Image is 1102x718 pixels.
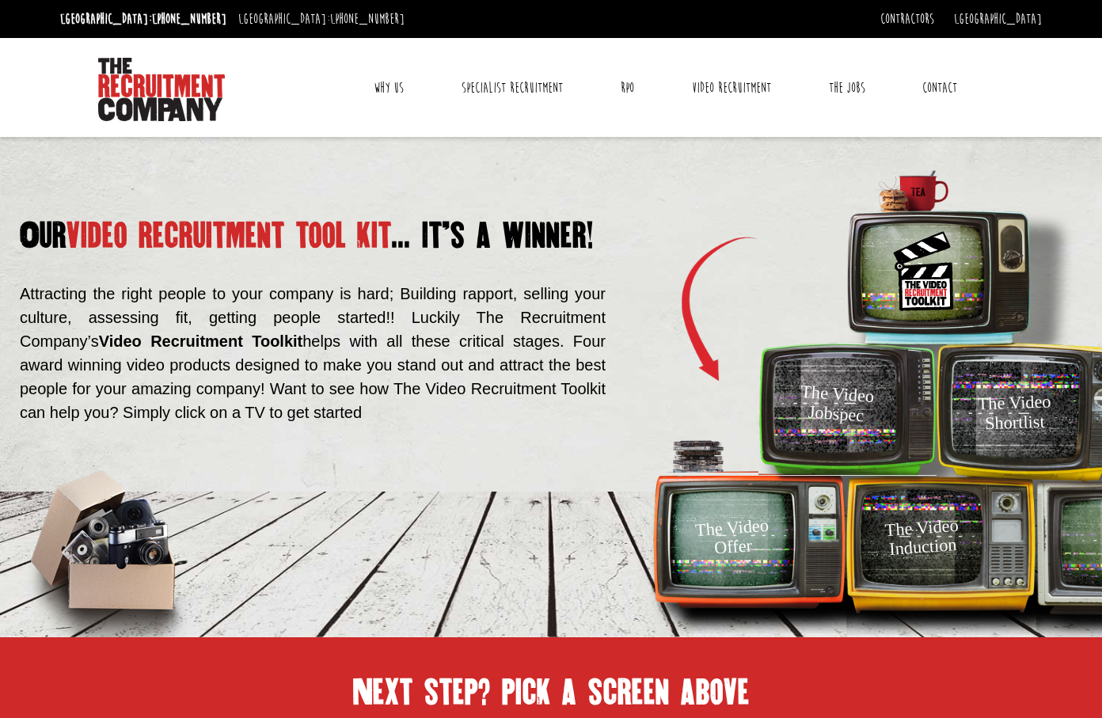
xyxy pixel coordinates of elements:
h3: The Video Shortlist [949,391,1080,435]
a: RPO [609,68,646,108]
span: ... it’s a winner! [392,216,595,255]
a: [PHONE_NUMBER] [330,10,405,28]
a: [PHONE_NUMBER] [152,10,226,28]
img: Arrow.png [650,169,759,473]
img: tv-blue.png [758,169,1102,341]
img: TV-Green.png [758,341,937,474]
h2: Next step? pick a screen above [60,678,1042,707]
a: [GEOGRAPHIC_DATA] [954,10,1042,28]
a: The Jobs [817,68,877,108]
img: The Recruitment Company [98,58,225,121]
img: Toolkit_Logo.svg [889,227,958,314]
img: tv-yellow-bright.png [937,341,1102,475]
h3: The Video Offer [694,516,770,560]
a: Video Recruitment [680,68,783,108]
li: [GEOGRAPHIC_DATA]: [234,6,408,32]
h3: The Video Induction [884,516,960,560]
a: Specialist Recruitment [450,68,575,108]
a: Why Us [362,68,416,108]
h1: video recruitment tool kit [20,222,618,250]
span: Our [20,216,66,255]
a: Contractors [880,10,934,28]
img: tv-yellow.png [846,476,1037,635]
li: [GEOGRAPHIC_DATA]: [56,6,230,32]
strong: Video Recruitment Toolkit [99,332,303,350]
img: box-of-goodies.png [20,469,199,637]
h3: The Video Jobspec [799,382,875,426]
p: Attracting the right people to your company is hard; Building rapport, selling your culture, asse... [20,282,606,424]
img: tv-orange.png [650,476,846,633]
a: Contact [910,68,969,108]
img: tv-grey.png [1036,476,1102,637]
